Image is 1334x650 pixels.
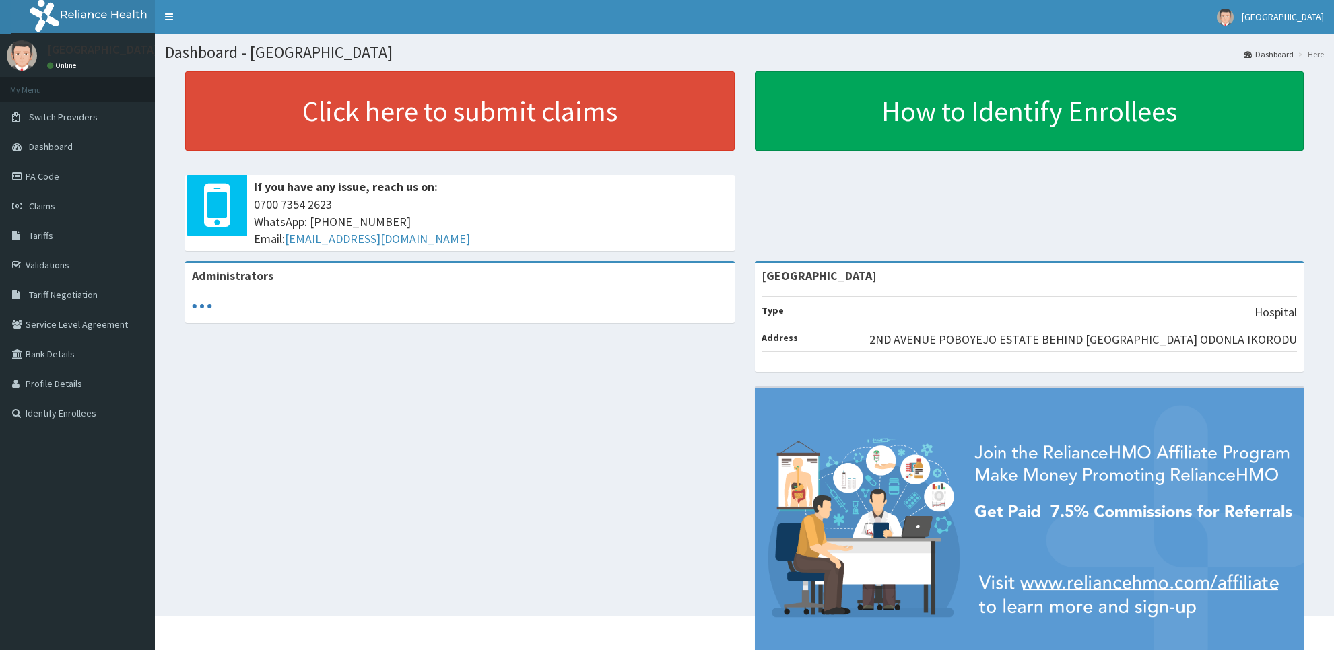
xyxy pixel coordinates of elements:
b: If you have any issue, reach us on: [254,179,438,194]
span: Dashboard [29,141,73,153]
b: Administrators [192,268,273,283]
span: Claims [29,200,55,212]
a: Online [47,61,79,70]
b: Type [762,304,784,316]
h1: Dashboard - [GEOGRAPHIC_DATA] [165,44,1324,61]
span: Tariffs [29,229,53,242]
b: Address [762,332,798,344]
a: How to Identify Enrollees [755,71,1304,151]
img: User Image [7,40,37,71]
li: Here [1295,48,1324,60]
span: Tariff Negotiation [29,289,98,301]
span: [GEOGRAPHIC_DATA] [1242,11,1324,23]
span: Switch Providers [29,111,98,123]
img: User Image [1217,9,1234,26]
p: 2ND AVENUE POBOYEJO ESTATE BEHIND [GEOGRAPHIC_DATA] ODONLA IKORODU [869,331,1297,349]
a: Click here to submit claims [185,71,735,151]
strong: [GEOGRAPHIC_DATA] [762,268,877,283]
p: Hospital [1255,303,1297,321]
p: [GEOGRAPHIC_DATA] [47,44,158,56]
a: [EMAIL_ADDRESS][DOMAIN_NAME] [285,231,470,246]
a: Dashboard [1244,48,1294,60]
svg: audio-loading [192,296,212,316]
span: 0700 7354 2623 WhatsApp: [PHONE_NUMBER] Email: [254,196,728,248]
